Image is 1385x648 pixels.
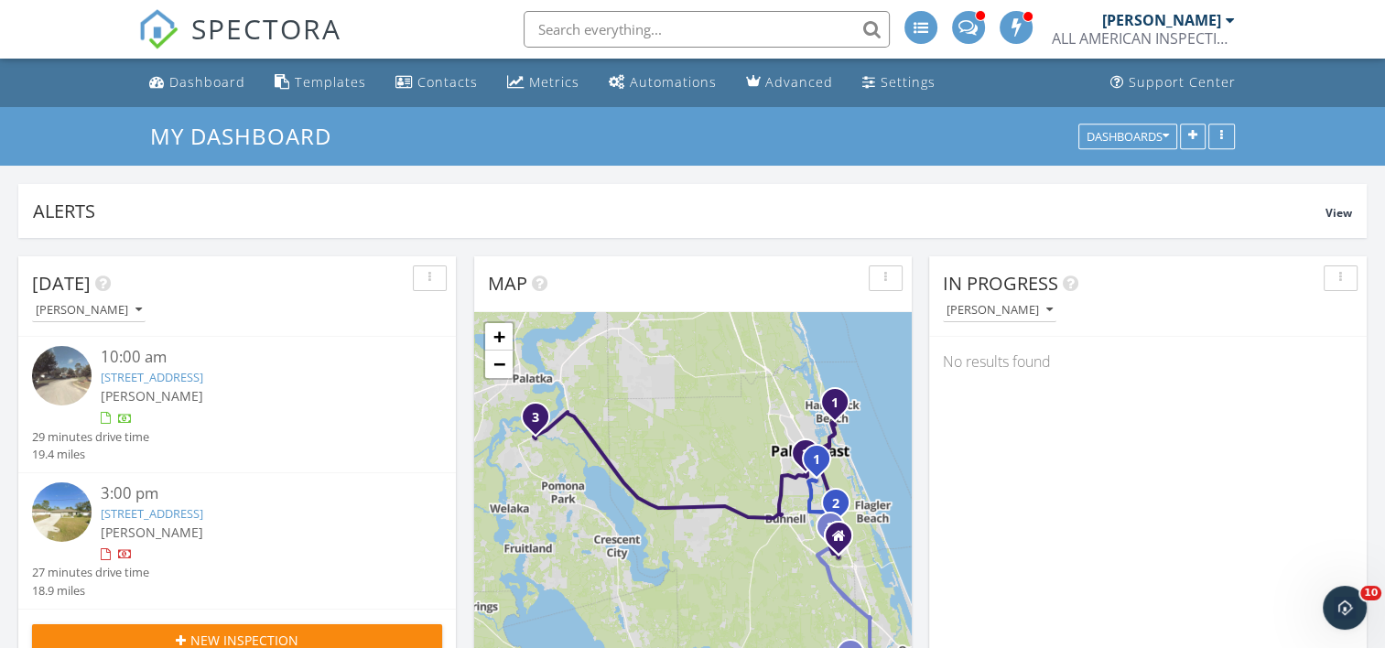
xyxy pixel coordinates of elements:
button: Dashboards [1078,124,1177,149]
div: 12 Smoke Tree Place, Palm Coast Fl 32164 [839,535,849,546]
a: [STREET_ADDRESS] [101,505,203,522]
span: [PERSON_NAME] [101,524,203,541]
a: 3:00 pm [STREET_ADDRESS] [PERSON_NAME] 27 minutes drive time 18.9 miles [32,482,442,599]
a: [STREET_ADDRESS] [101,369,203,385]
span: 10 [1360,586,1381,600]
i: 1 [831,397,839,410]
span: [DATE] [32,271,91,296]
a: Advanced [739,66,840,100]
a: Dashboard [142,66,253,100]
a: Metrics [500,66,587,100]
a: Support Center [1103,66,1243,100]
div: [PERSON_NAME] [36,304,142,317]
i: 2 [802,448,809,461]
a: My Dashboard [150,121,347,151]
div: Settings [881,73,936,91]
i: 3 [532,412,539,425]
a: 10:00 am [STREET_ADDRESS] [PERSON_NAME] 29 minutes drive time 19.4 miles [32,346,442,463]
div: [PERSON_NAME] [947,304,1053,317]
a: Automations (Advanced) [601,66,724,100]
a: Zoom in [485,323,513,351]
input: Search everything... [524,11,890,48]
button: [PERSON_NAME] [32,298,146,323]
div: 9 Cypresswood Dr, Palm Coast, FL 32137 [835,402,846,413]
a: Zoom out [485,351,513,378]
span: [PERSON_NAME] [101,387,203,405]
a: SPECTORA [138,25,341,63]
a: Templates [267,66,373,100]
span: In Progress [943,271,1058,296]
iframe: Intercom live chat [1323,586,1367,630]
img: streetview [32,346,92,405]
div: Advanced [765,73,833,91]
div: 45 Ulmaceal Path, Palm Coast, FL 32164 [836,502,847,513]
div: 29 minutes drive time [32,428,149,446]
div: 10:00 am [101,346,408,369]
div: [PERSON_NAME] [1102,11,1221,29]
div: 110 Pheasant Rd, Satsuma, FL 32189 [536,416,546,427]
div: Dashboards [1087,130,1169,143]
div: 118 Park Pl Cir, Palm Coast, FL 32164 [817,459,828,470]
span: Map [488,271,527,296]
div: Automations [630,73,717,91]
img: streetview [32,482,92,542]
span: View [1325,205,1352,221]
div: 3:00 pm [101,482,408,505]
div: 18.9 miles [32,582,149,599]
div: Support Center [1129,73,1236,91]
div: Contacts [417,73,478,91]
a: Settings [855,66,943,100]
a: Contacts [388,66,485,100]
i: 2 [827,522,834,535]
div: Templates [295,73,366,91]
div: Alerts [33,199,1325,223]
i: 2 [832,498,839,511]
span: SPECTORA [191,9,341,48]
div: ALL AMERICAN INSPECTION SERVICES [1052,29,1235,48]
div: 19.4 miles [32,446,149,463]
div: Dashboard [169,73,245,91]
div: Metrics [529,73,579,91]
button: [PERSON_NAME] [943,298,1056,323]
div: No results found [929,337,1367,386]
img: The Best Home Inspection Software - Spectora [138,9,179,49]
div: 27 minutes drive time [32,564,149,581]
i: 1 [813,454,820,467]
